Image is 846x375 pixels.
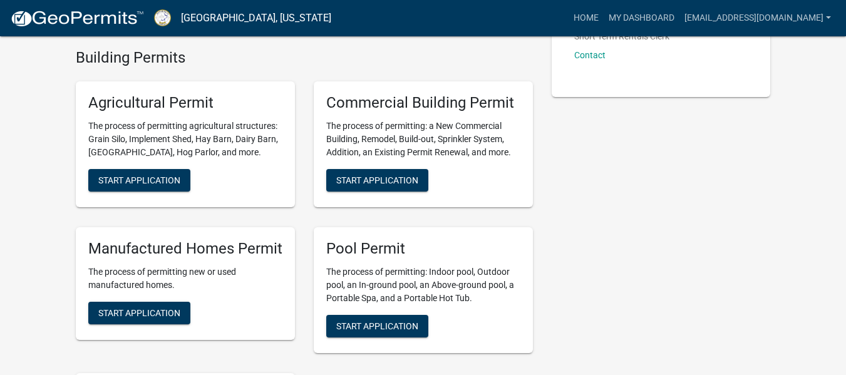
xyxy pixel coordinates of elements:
[326,120,520,159] p: The process of permitting: a New Commercial Building, Remodel, Build-out, Sprinkler System, Addit...
[88,240,282,258] h5: Manufactured Homes Permit
[326,265,520,305] p: The process of permitting: Indoor pool, Outdoor pool, an In-ground pool, an Above-ground pool, a ...
[574,32,669,41] p: Short Term Rentals Clerk
[76,49,533,67] h4: Building Permits
[326,240,520,258] h5: Pool Permit
[154,9,171,26] img: Putnam County, Georgia
[679,6,836,30] a: [EMAIL_ADDRESS][DOMAIN_NAME]
[326,94,520,112] h5: Commercial Building Permit
[326,315,428,337] button: Start Application
[604,6,679,30] a: My Dashboard
[574,50,606,60] a: Contact
[98,308,180,318] span: Start Application
[569,6,604,30] a: Home
[336,175,418,185] span: Start Application
[181,8,331,29] a: [GEOGRAPHIC_DATA], [US_STATE]
[336,321,418,331] span: Start Application
[88,302,190,324] button: Start Application
[88,265,282,292] p: The process of permitting new or used manufactured homes.
[326,169,428,192] button: Start Application
[98,175,180,185] span: Start Application
[88,120,282,159] p: The process of permitting agricultural structures: Grain Silo, Implement Shed, Hay Barn, Dairy Ba...
[88,94,282,112] h5: Agricultural Permit
[88,169,190,192] button: Start Application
